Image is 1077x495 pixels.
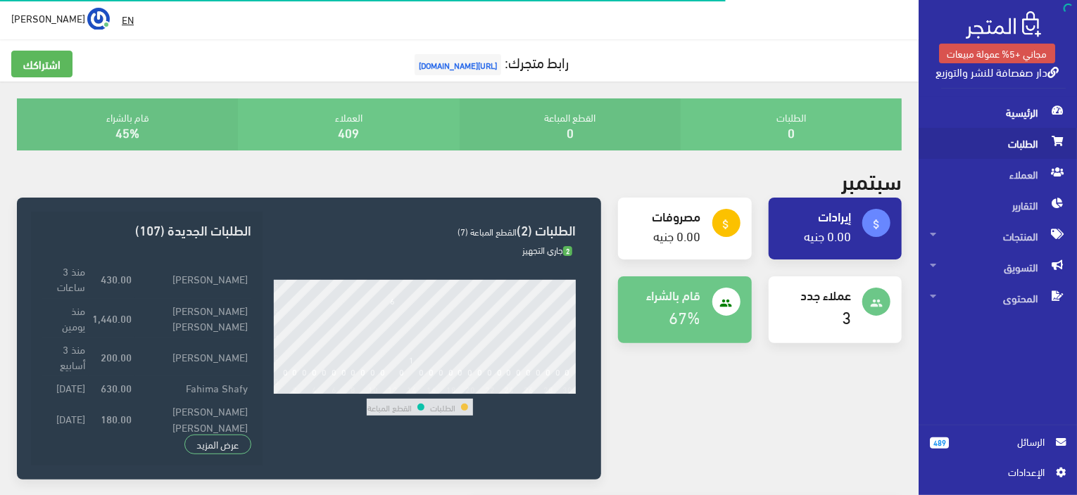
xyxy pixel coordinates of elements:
[184,435,252,454] a: عرض المزيد
[312,384,317,394] div: 4
[522,241,572,258] span: جاري التجهيز
[115,120,139,143] a: 45%
[720,218,733,231] i: attach_money
[842,301,851,331] a: 3
[101,411,132,426] strong: 180.00
[274,223,576,236] h3: الطلبات (2)
[567,120,574,143] a: 0
[930,221,1066,252] span: المنتجات
[465,384,475,394] div: 20
[563,246,572,257] span: 2
[804,224,851,247] a: 0.00 جنيه
[562,384,572,394] div: 30
[720,297,733,309] i: people
[42,399,89,438] td: [DATE]
[135,259,251,298] td: [PERSON_NAME]
[966,11,1041,39] img: .
[681,98,902,150] div: الطلبات
[919,221,1077,252] a: المنتجات
[42,337,89,375] td: منذ 3 أسابيع
[415,54,501,75] span: [URL][DOMAIN_NAME]
[368,384,378,394] div: 10
[351,384,355,394] div: 8
[543,384,553,394] div: 28
[42,298,89,337] td: منذ يومين
[919,97,1077,128] a: الرئيسية
[122,11,134,28] u: EN
[919,283,1077,314] a: المحتوى
[446,384,456,394] div: 18
[11,7,110,30] a: ... [PERSON_NAME]
[930,252,1066,283] span: التسويق
[92,310,132,326] strong: 1,440.00
[629,288,700,302] h4: قام بالشراء
[42,223,251,236] h3: الطلبات الجديدة (107)
[930,159,1066,190] span: العملاء
[939,44,1055,63] a: مجاني +5% عمولة مبيعات
[919,190,1077,221] a: التقارير
[292,384,297,394] div: 2
[654,224,701,247] a: 0.00 جنيه
[11,51,73,77] a: اشتراكك
[42,376,89,399] td: [DATE]
[135,376,251,399] td: Fahima Shafy
[427,384,436,394] div: 16
[101,271,132,286] strong: 430.00
[135,298,251,337] td: [PERSON_NAME] [PERSON_NAME]
[629,209,700,223] h4: مصروفات
[485,384,495,394] div: 22
[780,288,851,302] h4: عملاء جدد
[429,399,456,416] td: الطلبات
[930,464,1066,487] a: اﻹعدادات
[930,434,1066,464] a: 489 الرسائل
[870,297,883,309] i: people
[919,128,1077,159] a: الطلبات
[238,98,459,150] div: العملاء
[930,437,949,449] span: 489
[841,167,902,192] h2: سبتمبر
[780,209,851,223] h4: إيرادات
[460,98,681,150] div: القطع المباعة
[135,399,251,438] td: [PERSON_NAME] [PERSON_NAME]
[17,98,238,150] div: قام بالشراء
[407,384,417,394] div: 14
[930,190,1066,221] span: التقارير
[504,384,514,394] div: 24
[332,384,336,394] div: 6
[941,464,1044,480] span: اﻹعدادات
[788,120,795,143] a: 0
[936,61,1059,82] a: دار صفصافة للنشر والتوزيع
[135,337,251,375] td: [PERSON_NAME]
[960,434,1045,449] span: الرسائل
[116,7,139,32] a: EN
[87,8,110,30] img: ...
[669,301,701,331] a: 67%
[524,384,534,394] div: 26
[930,128,1066,159] span: الطلبات
[339,120,360,143] a: 409
[101,380,132,395] strong: 630.00
[388,384,398,394] div: 12
[870,218,883,231] i: attach_money
[411,49,569,75] a: رابط متجرك:[URL][DOMAIN_NAME]
[930,283,1066,314] span: المحتوى
[101,349,132,364] strong: 200.00
[367,399,412,416] td: القطع المباعة
[42,259,89,298] td: منذ 3 ساعات
[919,159,1077,190] a: العملاء
[11,9,85,27] span: [PERSON_NAME]
[458,223,517,240] span: القطع المباعة (7)
[930,97,1066,128] span: الرئيسية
